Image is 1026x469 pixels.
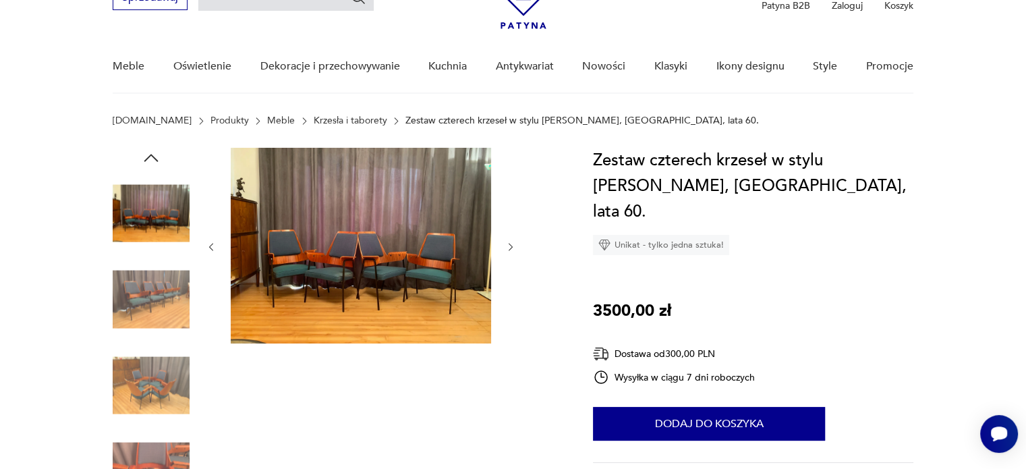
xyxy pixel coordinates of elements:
[593,298,671,324] p: 3500,00 zł
[593,407,825,441] button: Dodaj do koszyka
[428,40,467,92] a: Kuchnia
[405,115,759,126] p: Zestaw czterech krzeseł w stylu [PERSON_NAME], [GEOGRAPHIC_DATA], lata 60.
[593,346,609,362] img: Ikona dostawy
[980,415,1018,453] iframe: Smartsupp widget button
[231,148,491,343] img: Zdjęcie produktu Zestaw czterech krzeseł w stylu Hanno Von Gustedta, Austria, lata 60.
[210,115,249,126] a: Produkty
[582,40,625,92] a: Nowości
[173,40,231,92] a: Oświetlenie
[314,115,387,126] a: Krzesła i taborety
[113,175,190,252] img: Zdjęcie produktu Zestaw czterech krzeseł w stylu Hanno Von Gustedta, Austria, lata 60.
[593,369,755,385] div: Wysyłka w ciągu 7 dni roboczych
[113,261,190,338] img: Zdjęcie produktu Zestaw czterech krzeseł w stylu Hanno Von Gustedta, Austria, lata 60.
[593,346,755,362] div: Dostawa od 300,00 PLN
[113,115,192,126] a: [DOMAIN_NAME]
[593,148,913,225] h1: Zestaw czterech krzeseł w stylu [PERSON_NAME], [GEOGRAPHIC_DATA], lata 60.
[267,115,295,126] a: Meble
[113,40,144,92] a: Meble
[496,40,554,92] a: Antykwariat
[598,239,610,251] img: Ikona diamentu
[866,40,913,92] a: Promocje
[716,40,784,92] a: Ikony designu
[654,40,687,92] a: Klasyki
[260,40,399,92] a: Dekoracje i przechowywanie
[113,347,190,424] img: Zdjęcie produktu Zestaw czterech krzeseł w stylu Hanno Von Gustedta, Austria, lata 60.
[813,40,837,92] a: Style
[593,235,729,255] div: Unikat - tylko jedna sztuka!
